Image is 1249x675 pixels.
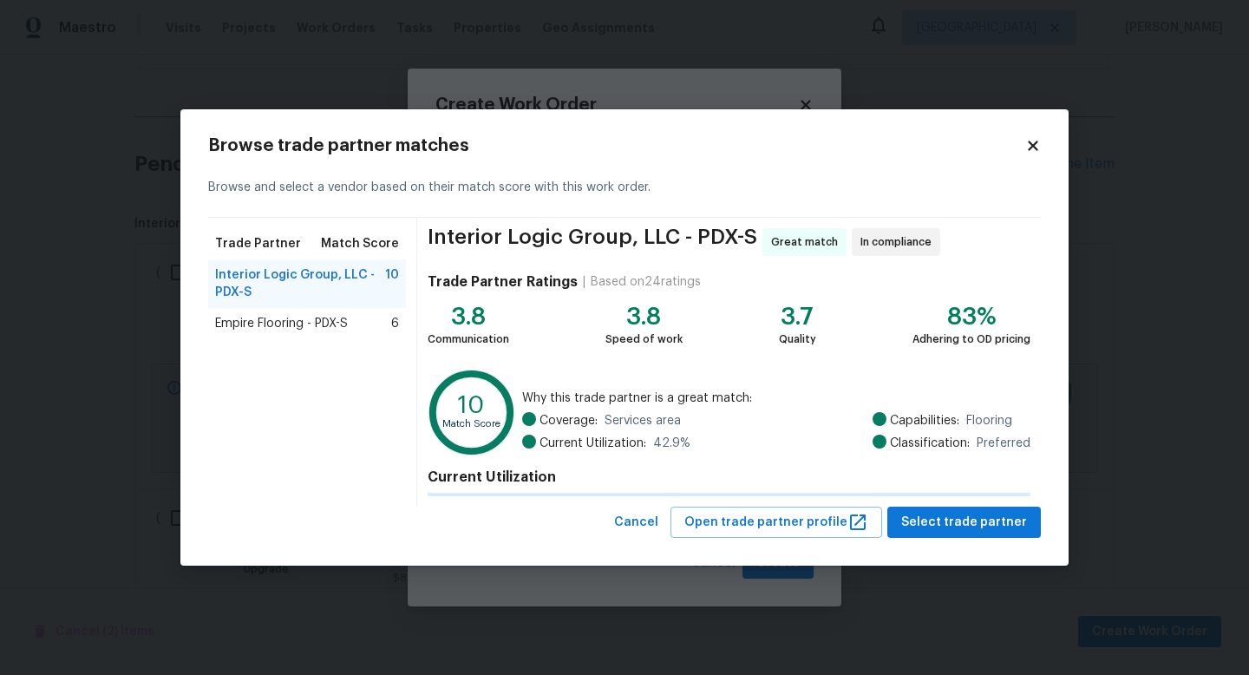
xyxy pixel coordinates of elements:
[912,308,1030,325] div: 83%
[391,315,399,332] span: 6
[208,158,1041,218] div: Browse and select a vendor based on their match score with this work order.
[653,435,690,452] span: 42.9 %
[215,315,348,332] span: Empire Flooring - PDX-S
[605,308,683,325] div: 3.8
[977,435,1030,452] span: Preferred
[442,419,500,429] text: Match Score
[684,512,868,534] span: Open trade partner profile
[385,266,399,301] span: 10
[428,331,509,348] div: Communication
[614,512,658,534] span: Cancel
[208,137,1025,154] h2: Browse trade partner matches
[605,331,683,348] div: Speed of work
[578,273,591,291] div: |
[321,235,399,252] span: Match Score
[428,308,509,325] div: 3.8
[215,235,301,252] span: Trade Partner
[605,412,681,429] span: Services area
[860,233,938,251] span: In compliance
[670,507,882,539] button: Open trade partner profile
[607,507,665,539] button: Cancel
[901,512,1027,534] span: Select trade partner
[428,273,578,291] h4: Trade Partner Ratings
[912,331,1030,348] div: Adhering to OD pricing
[887,507,1041,539] button: Select trade partner
[428,469,1030,486] h4: Current Utilization
[428,228,757,256] span: Interior Logic Group, LLC - PDX-S
[966,412,1012,429] span: Flooring
[771,233,845,251] span: Great match
[591,273,701,291] div: Based on 24 ratings
[539,412,598,429] span: Coverage:
[215,266,385,301] span: Interior Logic Group, LLC - PDX-S
[890,435,970,452] span: Classification:
[779,308,816,325] div: 3.7
[539,435,646,452] span: Current Utilization:
[458,392,485,416] text: 10
[890,412,959,429] span: Capabilities:
[522,390,1030,407] span: Why this trade partner is a great match:
[779,331,816,348] div: Quality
